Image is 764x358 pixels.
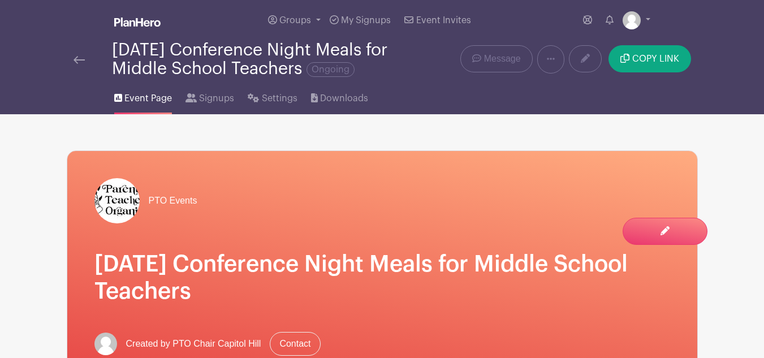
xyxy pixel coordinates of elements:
[114,78,172,114] a: Event Page
[149,194,197,208] span: PTO Events
[74,56,85,64] img: back-arrow-29a5d9b10d5bd6ae65dc969a981735edf675c4d7a1fe02e03b50dbd4ba3cdb55.svg
[114,18,161,27] img: logo_white-6c42ec7e38ccf1d336a20a19083b03d10ae64f83f12c07503d8b9e83406b4c7d.svg
[262,92,297,105] span: Settings
[623,11,641,29] img: default-ce2991bfa6775e67f084385cd625a349d9dcbb7a52a09fb2fda1e96e2d18dcdb.png
[279,16,311,25] span: Groups
[320,92,368,105] span: Downloads
[484,52,521,66] span: Message
[341,16,391,25] span: My Signups
[124,92,172,105] span: Event Page
[632,54,679,63] span: COPY LINK
[416,16,471,25] span: Event Invites
[460,45,532,72] a: Message
[307,62,355,77] span: Ongoing
[126,337,261,351] span: Created by PTO Chair Capitol Hill
[270,332,320,356] a: Contact
[94,333,117,355] img: default-ce2991bfa6775e67f084385cd625a349d9dcbb7a52a09fb2fda1e96e2d18dcdb.png
[311,78,368,114] a: Downloads
[94,178,140,223] img: CH%20PTO%20Logo.jpg
[199,92,234,105] span: Signups
[248,78,297,114] a: Settings
[112,41,419,78] div: [DATE] Conference Night Meals for Middle School Teachers
[608,45,690,72] button: COPY LINK
[94,251,670,305] h1: [DATE] Conference Night Meals for Middle School Teachers
[185,78,234,114] a: Signups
